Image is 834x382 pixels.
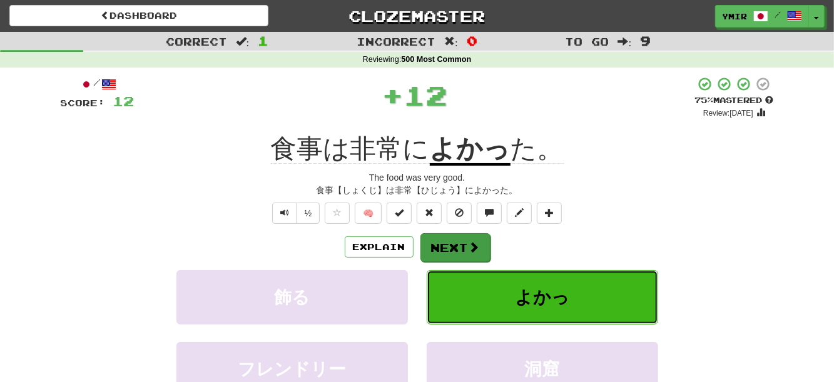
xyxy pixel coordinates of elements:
[444,36,458,47] span: :
[467,33,477,48] span: 0
[270,203,320,224] div: Text-to-speech controls
[272,203,297,224] button: Play sentence audio (ctl+space)
[525,359,560,379] span: 洞窟
[61,171,774,184] div: The food was very good.
[775,10,781,19] span: /
[420,233,491,262] button: Next
[345,236,414,258] button: Explain
[477,203,502,224] button: Discuss sentence (alt+u)
[715,5,809,28] a: ymir /
[61,98,106,108] span: Score:
[61,184,774,196] div: 食事【しょくじ】は非常【ひじょう】によかった。
[61,76,135,92] div: /
[447,203,472,224] button: Ignore sentence (alt+i)
[695,95,714,105] span: 75 %
[357,35,435,48] span: Incorrect
[355,203,382,224] button: 🧠
[325,203,350,224] button: Favorite sentence (alt+f)
[9,5,268,26] a: Dashboard
[166,35,227,48] span: Correct
[382,76,404,114] span: +
[427,270,658,324] button: よかっ
[507,203,532,224] button: Edit sentence (alt+d)
[271,134,430,164] span: 食事は非常に
[511,134,564,164] span: た。
[703,109,753,118] small: Review: [DATE]
[113,93,135,109] span: 12
[401,55,471,64] strong: 500 Most Common
[274,288,310,307] span: 飾る
[695,95,774,106] div: Mastered
[618,36,632,47] span: :
[640,33,651,48] span: 9
[297,203,320,224] button: ½
[387,203,412,224] button: Set this sentence to 100% Mastered (alt+m)
[404,79,447,111] span: 12
[417,203,442,224] button: Reset to 0% Mastered (alt+r)
[430,134,511,166] u: よかっ
[236,36,250,47] span: :
[287,5,546,27] a: Clozemaster
[566,35,609,48] span: To go
[722,11,747,22] span: ymir
[515,288,569,307] span: よかっ
[258,33,268,48] span: 1
[176,270,408,324] button: 飾る
[537,203,562,224] button: Add to collection (alt+a)
[238,359,346,379] span: フレンドリー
